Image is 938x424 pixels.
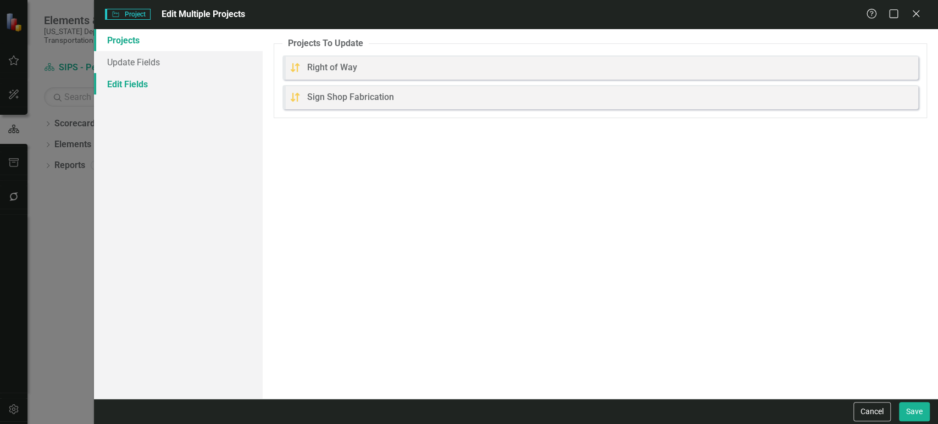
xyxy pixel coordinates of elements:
[899,402,930,421] button: Save
[282,37,369,50] legend: Projects To Update
[105,9,151,20] span: Project
[94,29,263,51] a: Projects
[94,73,263,95] a: Edit Fields
[853,402,891,421] button: Cancel
[307,91,394,104] div: Sign Shop Fabrication
[162,9,245,19] span: Edit Multiple Projects
[94,51,263,73] a: Update Fields
[307,62,357,74] div: Right of Way
[288,91,302,104] img: Caution
[288,61,302,74] img: Caution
